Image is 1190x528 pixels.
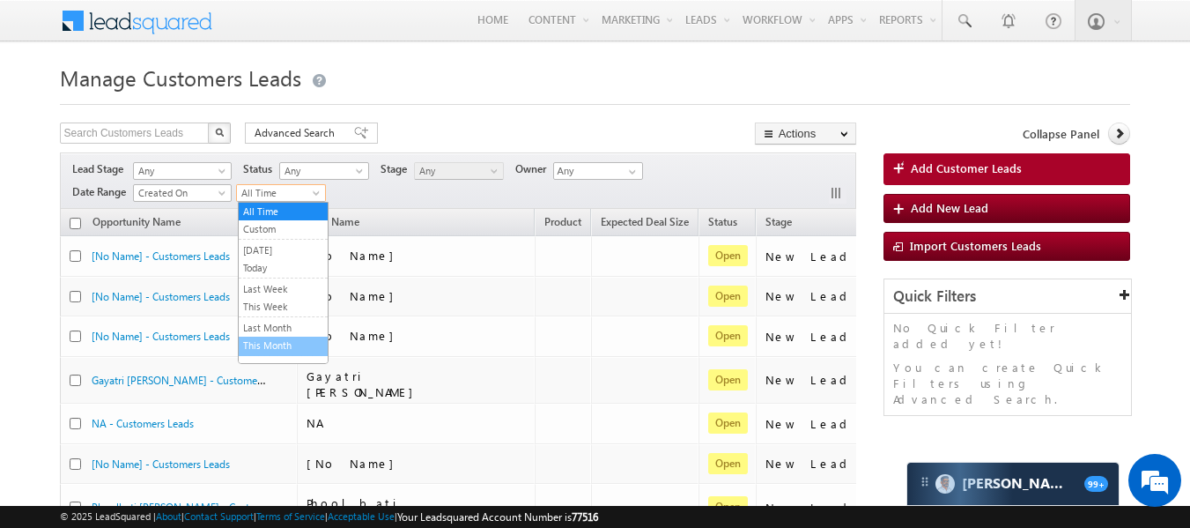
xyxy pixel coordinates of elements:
span: [No Name] [307,456,403,471]
span: Owner [515,161,553,177]
span: 77516 [572,510,598,524]
span: Open [708,286,748,307]
span: Import Customers Leads [910,238,1041,253]
a: [No Name] - Customers Leads [92,330,230,343]
a: Stage [757,212,801,235]
a: Opportunity Name [84,212,189,235]
span: Lead Name [298,212,368,235]
a: Contact Support [184,510,254,522]
span: Status [243,161,279,177]
span: Any [415,163,499,179]
span: Open [708,369,748,390]
a: This Week [239,299,328,315]
span: Add Customer Leads [911,160,1022,176]
span: Any [134,163,225,179]
span: Stage [381,161,414,177]
span: Opportunity Name [92,215,181,228]
span: Expected Deal Size [601,215,689,228]
div: New Lead [765,329,901,345]
span: Phoolbati [PERSON_NAME] [307,495,422,526]
div: New Lead [765,416,901,432]
span: Your Leadsquared Account Number is [397,510,598,524]
a: Last Month [239,320,328,336]
span: [No Name] [307,288,403,303]
div: carter-dragCarter[PERSON_NAME]99+ [906,462,1120,506]
span: All Time [237,185,321,201]
a: NA - Customers Leads [92,417,194,430]
span: Any [280,163,364,179]
p: You can create Quick Filters using Advanced Search. [893,360,1123,407]
div: New Lead [765,372,901,388]
button: Actions [755,123,856,145]
span: Lead Stage [72,161,130,177]
span: 99+ [1084,476,1108,492]
div: New Lead [765,456,901,472]
a: Custom [239,221,328,237]
div: New Lead [765,500,901,516]
span: Date Range [72,184,133,200]
span: Stage [765,215,792,228]
span: Advanced Search [255,125,340,141]
input: Check all records [70,218,81,229]
div: New Lead [765,288,901,304]
a: [No Name] - Customers Leads [92,457,230,471]
span: Gayatri [PERSON_NAME] [307,368,422,399]
span: [No Name] [307,248,403,263]
a: Status [699,212,746,235]
div: Quick Filters [884,279,1132,314]
span: [No Name] [307,328,403,343]
a: About [156,510,181,522]
span: NA [307,415,321,430]
a: Terms of Service [256,510,325,522]
a: Show All Items [619,163,641,181]
a: Today [239,260,328,276]
a: Any [414,162,504,180]
span: Manage Customers Leads [60,63,301,92]
span: Product [544,215,581,228]
a: Last Year [239,359,328,375]
a: Add Customer Leads [883,153,1131,185]
span: Open [708,413,748,434]
input: Type to Search [553,162,643,180]
div: New Lead [765,249,901,264]
span: Open [708,496,748,517]
a: [No Name] - Customers Leads [92,290,230,303]
span: Open [708,325,748,346]
span: Collapse Panel [1023,126,1099,142]
a: [DATE] [239,242,328,258]
img: carter-drag [918,475,932,489]
a: Gayatri [PERSON_NAME] - Customers Leads [92,372,294,387]
a: Last Week [239,281,328,297]
a: [No Name] - Customers Leads [92,249,230,263]
a: This Month [239,338,328,353]
ul: All Time [238,202,329,364]
a: Any [133,162,232,180]
a: Expected Deal Size [592,212,698,235]
span: Open [708,245,748,266]
span: Open [708,453,748,474]
p: No Quick Filter added yet! [893,320,1123,352]
a: Created On [133,184,232,202]
a: All Time [236,184,326,202]
span: Add New Lead [911,200,988,215]
a: Acceptable Use [328,510,395,522]
a: All Time [239,204,328,219]
span: © 2025 LeadSquared | | | | | [60,509,598,525]
a: Any [279,162,369,180]
span: Created On [134,185,225,201]
img: Search [215,128,224,137]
